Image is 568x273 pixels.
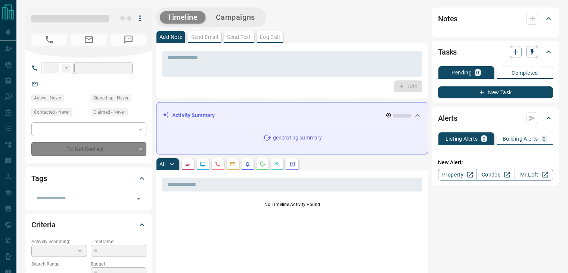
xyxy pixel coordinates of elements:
p: Pending [451,70,472,75]
h2: Alerts [438,112,457,124]
svg: Emails [230,161,236,167]
p: Building Alerts [503,136,538,141]
div: Notes [438,10,553,28]
svg: Calls [215,161,221,167]
p: New Alert: [438,159,553,166]
span: No Number [111,34,146,46]
a: Mr.Loft [515,169,553,181]
button: New Task [438,86,553,98]
span: No Email [71,34,107,46]
span: Claimed - Never [93,108,125,116]
a: Property [438,169,477,181]
svg: Notes [185,161,191,167]
p: Actively Searching: [31,238,87,245]
svg: Agent Actions [289,161,295,167]
div: Alerts [438,109,553,127]
h2: Tasks [438,46,457,58]
span: Contacted - Never [34,108,70,116]
div: Tasks [438,43,553,61]
div: Do Not Contact [31,142,146,156]
p: Activity Summary [172,111,215,119]
p: Search Range: [31,261,87,267]
svg: Listing Alerts [245,161,251,167]
svg: Lead Browsing Activity [200,161,206,167]
a: Condos [476,169,515,181]
span: Active - Never [34,94,61,102]
p: Timeframe: [91,238,146,245]
p: No Timeline Activity Found [162,201,422,208]
p: generating summary [273,134,322,142]
h2: Tags [31,172,47,184]
h2: Notes [438,13,457,25]
button: Open [133,193,144,204]
h2: Criteria [31,219,56,231]
span: Signed up - Never [93,94,128,102]
span: No Number [31,34,67,46]
div: Activity Summary [162,108,422,122]
p: Add Note [159,34,182,40]
svg: Opportunities [274,161,280,167]
p: 0 [482,136,485,141]
div: Tags [31,169,146,187]
p: Listing Alerts [446,136,478,141]
p: All [159,162,165,167]
button: Campaigns [208,11,263,24]
a: -- [43,81,46,87]
button: Timeline [160,11,205,24]
p: Budget: [91,261,146,267]
p: Completed [512,70,538,76]
div: Criteria [31,216,146,234]
svg: Requests [260,161,266,167]
p: 0 [543,136,546,141]
p: 0 [476,70,479,75]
